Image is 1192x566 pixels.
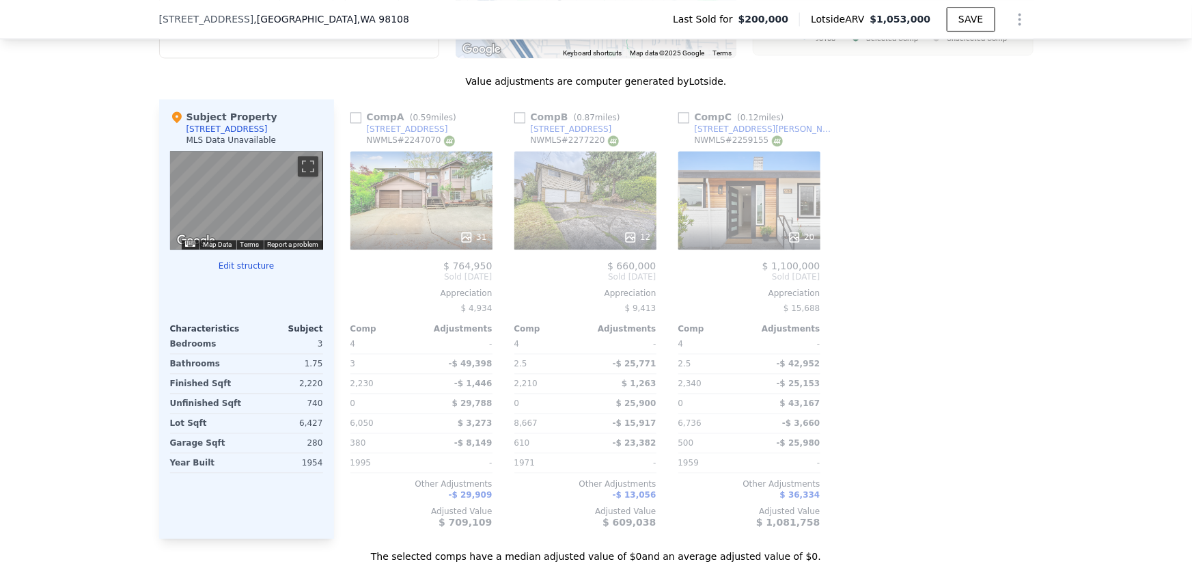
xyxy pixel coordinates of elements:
[678,339,684,349] span: 4
[170,110,277,124] div: Subject Property
[738,12,789,26] span: $200,000
[780,399,820,408] span: $ 43,167
[350,479,493,489] div: Other Adjustments
[740,113,759,122] span: 0.12
[458,418,492,428] span: $ 3,273
[622,379,656,388] span: $ 1,263
[439,517,492,528] span: $ 709,109
[630,49,705,57] span: Map data ©2025 Google
[350,110,462,124] div: Comp A
[732,113,789,122] span: ( miles)
[695,124,837,135] div: [STREET_ADDRESS][PERSON_NAME]
[350,399,356,408] span: 0
[159,75,1034,88] div: Value adjustments are computer generated by Lotside .
[186,135,277,146] div: MLS Data Unavailable
[350,124,448,135] a: [STREET_ADDRESS]
[449,359,493,368] span: -$ 49,398
[678,453,747,472] div: 1959
[350,271,493,282] span: Sold [DATE]
[678,399,684,408] span: 0
[350,354,419,373] div: 3
[678,418,702,428] span: 6,736
[624,230,650,244] div: 12
[514,399,520,408] span: 0
[170,334,244,353] div: Bedrooms
[170,453,244,472] div: Year Built
[713,49,732,57] a: Terms
[695,135,783,146] div: NWMLS # 2259155
[811,12,870,26] span: Lotside ARV
[531,135,619,146] div: NWMLS # 2277220
[174,232,219,250] a: Open this area in Google Maps (opens a new window)
[247,323,323,334] div: Subject
[784,304,820,313] span: $ 15,688
[350,288,493,299] div: Appreciation
[947,33,1007,42] text: Unselected Comp
[404,113,462,122] span: ( miles)
[350,438,366,448] span: 380
[204,240,232,250] button: Map Data
[298,156,318,176] button: Toggle fullscreen view
[249,354,323,373] div: 1.75
[170,374,244,393] div: Finished Sqft
[514,339,520,349] span: 4
[514,506,656,517] div: Adjusted Value
[678,110,790,124] div: Comp C
[777,379,820,388] span: -$ 25,153
[461,304,493,313] span: $ 4,934
[514,323,585,334] div: Comp
[449,490,493,500] span: -$ 29,909
[678,271,820,282] span: Sold [DATE]
[514,271,656,282] span: Sold [DATE]
[678,506,820,517] div: Adjusted Value
[253,12,409,26] span: , [GEOGRAPHIC_DATA]
[777,438,820,448] span: -$ 25,980
[514,288,656,299] div: Appreciation
[249,433,323,453] div: 280
[607,260,656,271] span: $ 660,000
[752,334,820,353] div: -
[350,323,421,334] div: Comp
[459,40,504,58] img: Google
[608,135,619,146] img: NWMLS Logo
[815,33,835,42] text: 98108
[673,12,738,26] span: Last Sold for
[460,230,486,244] div: 31
[947,7,995,31] button: SAVE
[413,113,432,122] span: 0.59
[514,418,538,428] span: 8,667
[564,49,622,58] button: Keyboard shortcuts
[159,539,1034,563] div: The selected comps have a median adjusted value of $0 and an average adjusted value of $0 .
[350,339,356,349] span: 4
[602,517,656,528] span: $ 609,038
[762,260,820,271] span: $ 1,100,000
[782,418,820,428] span: -$ 3,660
[777,359,820,368] span: -$ 42,952
[514,110,626,124] div: Comp B
[350,379,374,388] span: 2,230
[170,323,247,334] div: Characteristics
[678,438,694,448] span: 500
[170,151,323,250] div: Street View
[240,241,260,248] a: Terms
[186,124,268,135] div: [STREET_ADDRESS]
[866,33,918,42] text: Selected Comp
[514,453,583,472] div: 1971
[613,359,656,368] span: -$ 25,771
[249,334,323,353] div: 3
[678,124,837,135] a: [STREET_ADDRESS][PERSON_NAME]
[357,14,409,25] span: , WA 98108
[170,433,244,453] div: Garage Sqft
[454,438,492,448] span: -$ 8,149
[568,113,626,122] span: ( miles)
[514,124,612,135] a: [STREET_ADDRESS]
[514,379,538,388] span: 2,210
[350,506,493,517] div: Adjusted Value
[514,438,530,448] span: 610
[678,379,702,388] span: 2,340
[170,354,244,373] div: Bathrooms
[678,323,749,334] div: Comp
[678,288,820,299] div: Appreciation
[170,394,244,413] div: Unfinished Sqft
[613,438,656,448] span: -$ 23,382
